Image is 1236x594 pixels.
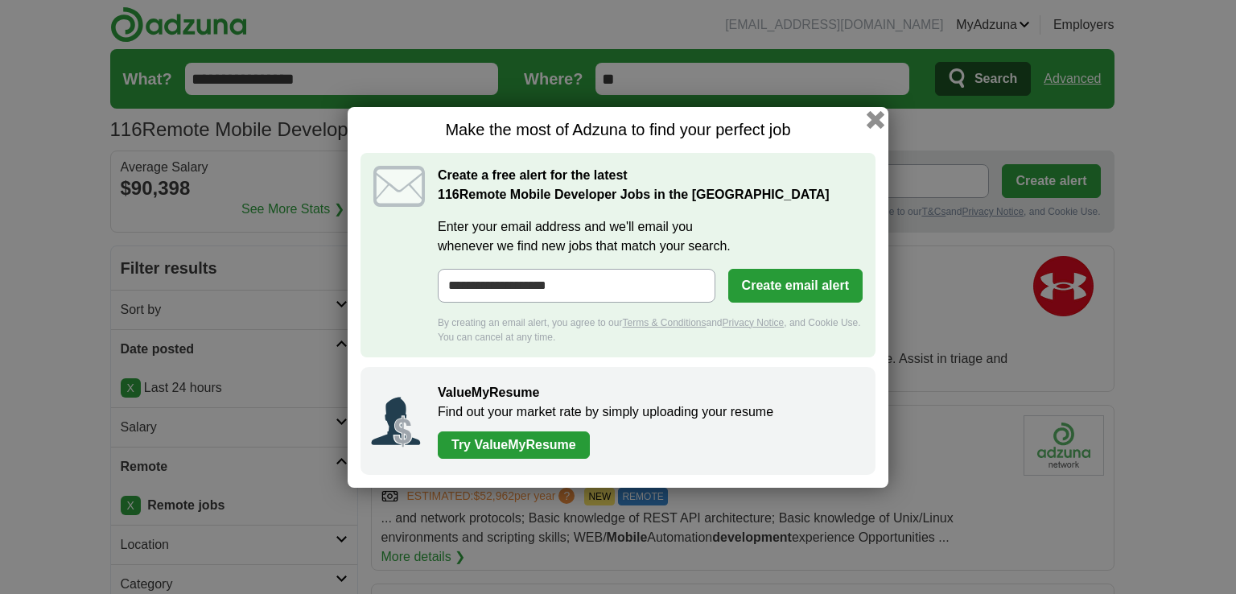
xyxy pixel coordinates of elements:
div: By creating an email alert, you agree to our and , and Cookie Use. You can cancel at any time. [438,316,863,344]
img: icon_email.svg [373,166,425,207]
p: Find out your market rate by simply uploading your resume [438,402,859,422]
a: Privacy Notice [723,317,785,328]
a: Try ValueMyResume [438,431,590,459]
a: Terms & Conditions [622,317,706,328]
label: Enter your email address and we'll email you whenever we find new jobs that match your search. [438,217,863,256]
h2: Create a free alert for the latest [438,166,863,204]
h2: ValueMyResume [438,383,859,402]
button: Create email alert [728,269,863,303]
h1: Make the most of Adzuna to find your perfect job [360,120,875,140]
span: 116 [438,185,459,204]
strong: Remote Mobile Developer Jobs in the [GEOGRAPHIC_DATA] [438,188,830,201]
